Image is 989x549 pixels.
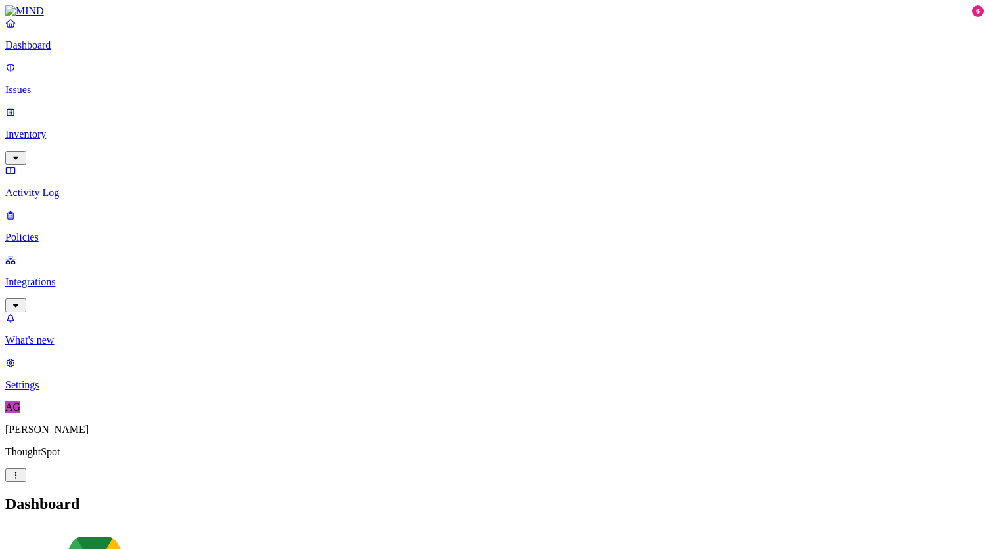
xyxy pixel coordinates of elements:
[5,39,984,51] p: Dashboard
[5,209,984,243] a: Policies
[5,5,44,17] img: MIND
[5,276,984,288] p: Integrations
[5,17,984,51] a: Dashboard
[5,312,984,346] a: What's new
[5,187,984,199] p: Activity Log
[5,401,20,413] span: AG
[5,446,984,458] p: ThoughtSpot
[5,379,984,391] p: Settings
[5,424,984,436] p: [PERSON_NAME]
[5,232,984,243] p: Policies
[5,5,984,17] a: MIND
[5,62,984,96] a: Issues
[5,495,984,513] h2: Dashboard
[5,106,984,163] a: Inventory
[5,84,984,96] p: Issues
[5,129,984,140] p: Inventory
[972,5,984,17] div: 6
[5,335,984,346] p: What's new
[5,165,984,199] a: Activity Log
[5,254,984,310] a: Integrations
[5,357,984,391] a: Settings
